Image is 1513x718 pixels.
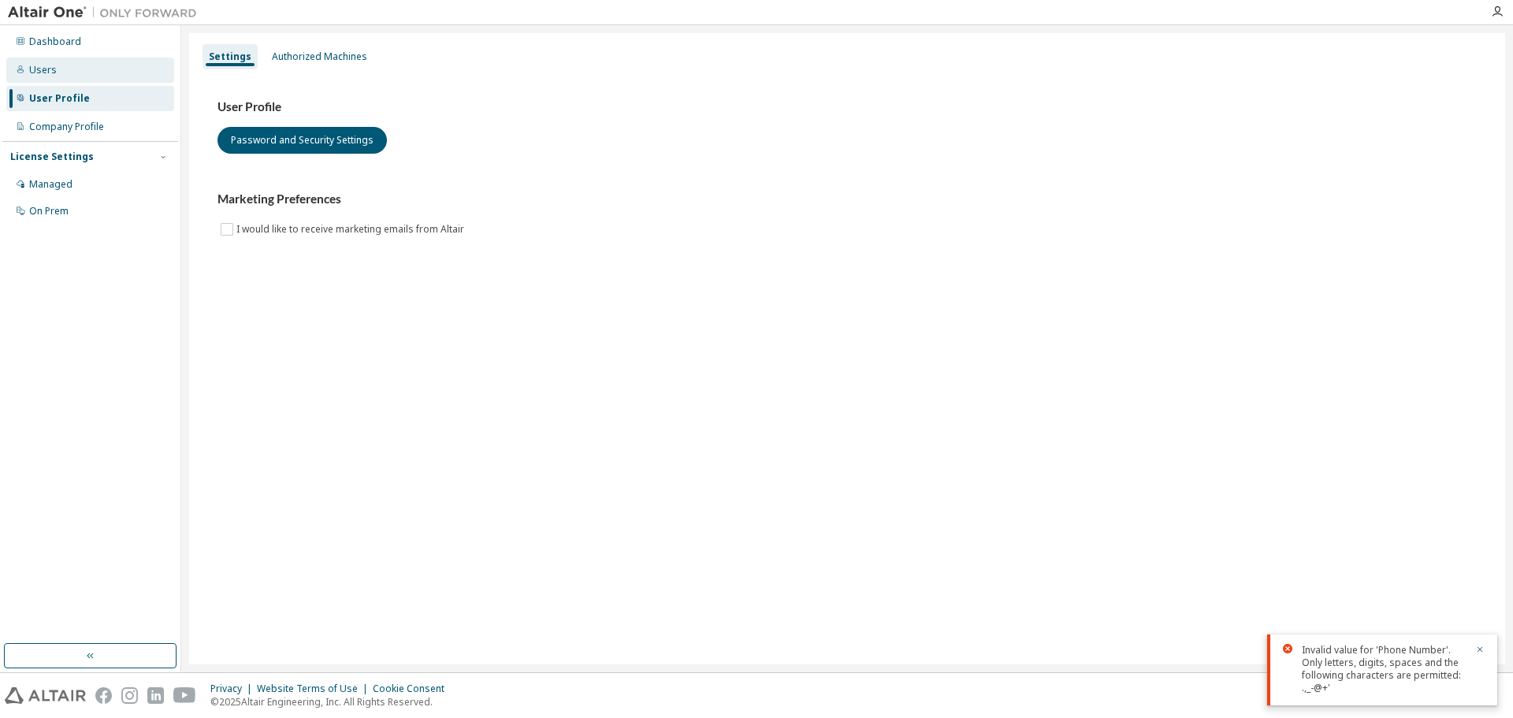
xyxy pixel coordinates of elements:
label: I would like to receive marketing emails from Altair [236,220,467,239]
div: Company Profile [29,121,104,133]
div: Settings [209,50,251,63]
div: License Settings [10,151,94,163]
img: linkedin.svg [147,687,164,704]
img: youtube.svg [173,687,196,704]
img: facebook.svg [95,687,112,704]
div: Managed [29,178,72,191]
img: instagram.svg [121,687,138,704]
div: Cookie Consent [373,683,454,695]
h3: User Profile [217,99,1477,115]
div: Website Terms of Use [257,683,373,695]
div: On Prem [29,205,69,218]
h3: Marketing Preferences [217,192,1477,207]
button: Password and Security Settings [217,127,387,154]
img: Altair One [8,5,205,20]
div: Users [29,64,57,76]
div: Dashboard [29,35,81,48]
p: © 2025 Altair Engineering, Inc. All Rights Reserved. [210,695,454,709]
div: Authorized Machines [272,50,367,63]
div: User Profile [29,92,90,105]
div: Invalid value for 'Phone Number'. Only letters, digits, spaces and the following characters are p... [1302,644,1466,694]
div: Privacy [210,683,257,695]
img: altair_logo.svg [5,687,86,704]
